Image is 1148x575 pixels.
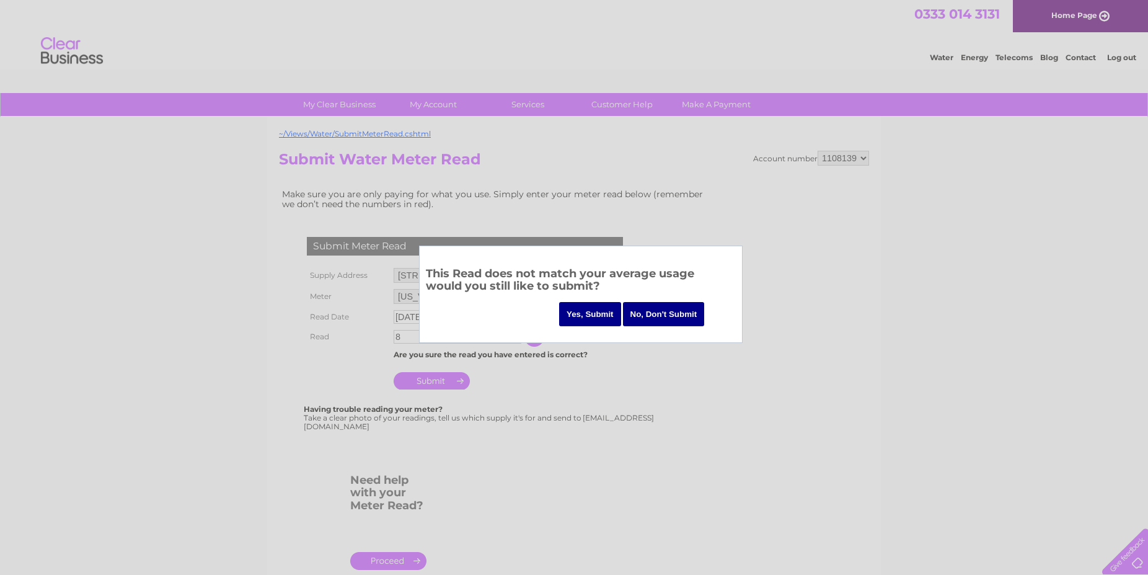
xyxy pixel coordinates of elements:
a: Energy [961,53,988,62]
a: Blog [1040,53,1058,62]
input: Yes, Submit [559,302,621,326]
div: Clear Business is a trading name of Verastar Limited (registered in [GEOGRAPHIC_DATA] No. 3667643... [282,7,868,60]
a: Log out [1107,53,1136,62]
img: logo.png [40,32,104,70]
h3: This Read does not match your average usage would you still like to submit? [426,265,736,299]
a: Telecoms [996,53,1033,62]
input: No, Don't Submit [623,302,705,326]
a: Contact [1066,53,1096,62]
a: Water [930,53,953,62]
a: 0333 014 3131 [914,6,1000,22]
